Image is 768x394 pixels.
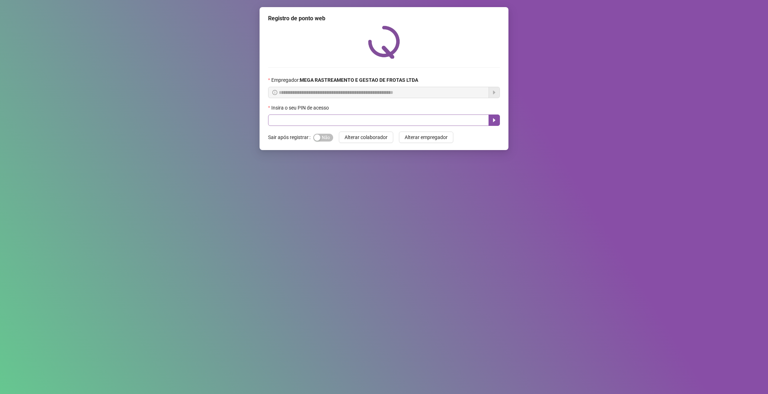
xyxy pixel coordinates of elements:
span: caret-right [491,117,497,123]
button: Alterar empregador [399,132,453,143]
span: Alterar empregador [405,133,448,141]
div: Registro de ponto web [268,14,500,23]
label: Sair após registrar [268,132,313,143]
span: info-circle [272,90,277,95]
button: Alterar colaborador [339,132,393,143]
img: QRPoint [368,26,400,59]
strong: MEGA RASTREAMENTO E GESTAO DE FROTAS LTDA [300,77,418,83]
span: Alterar colaborador [345,133,388,141]
span: Empregador : [271,76,418,84]
label: Insira o seu PIN de acesso [268,104,334,112]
